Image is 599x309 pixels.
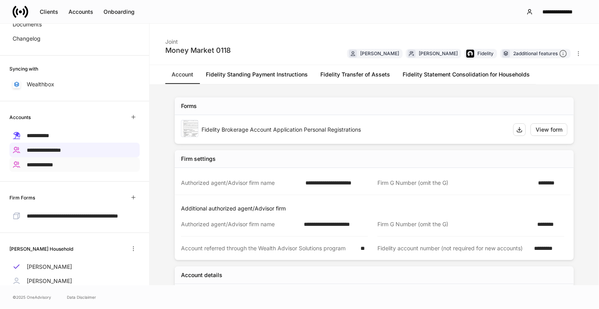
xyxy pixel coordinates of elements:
[181,102,197,110] div: Forms
[513,50,567,58] div: 2 additional features
[68,8,93,16] div: Accounts
[377,179,534,187] div: Firm G Number (omit the G)
[27,277,72,285] p: [PERSON_NAME]
[377,220,532,228] div: Firm G Number (omit the G)
[35,6,63,18] button: Clients
[531,123,568,136] button: View form
[165,65,200,84] a: Account
[13,35,41,43] p: Changelog
[13,20,42,28] p: Documents
[181,155,216,163] div: Firm settings
[9,114,31,121] h6: Accounts
[181,179,301,187] div: Authorized agent/Advisor firm name
[104,8,135,16] div: Onboarding
[67,294,96,300] a: Data Disclaimer
[419,50,458,57] div: [PERSON_NAME]
[181,244,356,252] div: Account referred through the Wealth Advisor Solutions program
[477,50,494,57] div: Fidelity
[40,8,58,16] div: Clients
[98,6,140,18] button: Onboarding
[536,126,562,134] div: View form
[9,65,38,73] h6: Syncing with
[9,245,73,253] h6: [PERSON_NAME] Household
[27,80,54,88] p: Wealthbox
[202,126,507,134] div: Fidelity Brokerage Account Application Personal Registrations
[377,244,529,252] div: Fidelity account number (not required for new accounts)
[181,205,571,212] p: Additional authorized agent/Advisor firm
[396,65,536,84] a: Fidelity Statement Consolidation for Households
[181,220,299,228] div: Authorized agent/Advisor firm name
[165,33,231,46] div: Joint
[200,65,314,84] a: Fidelity Standing Payment Instructions
[165,46,231,55] div: Money Market 0118
[9,77,140,91] a: Wealthbox
[9,260,140,274] a: [PERSON_NAME]
[13,294,51,300] span: © 2025 OneAdvisory
[360,50,399,57] div: [PERSON_NAME]
[63,6,98,18] button: Accounts
[9,17,140,32] a: Documents
[27,263,72,271] p: [PERSON_NAME]
[9,274,140,288] a: [PERSON_NAME]
[9,32,140,46] a: Changelog
[9,194,35,201] h6: Firm Forms
[181,271,222,279] div: Account details
[314,65,396,84] a: Fidelity Transfer of Assets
